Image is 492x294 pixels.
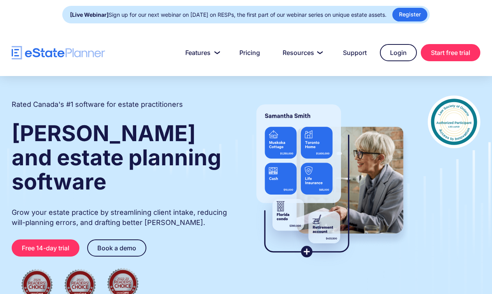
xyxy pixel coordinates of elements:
a: home [12,46,105,60]
a: Support [334,45,376,60]
a: Start free trial [421,44,480,61]
div: Sign up for our next webinar on [DATE] on RESPs, the first part of our webinar series on unique e... [70,9,387,20]
a: Login [380,44,417,61]
strong: [Live Webinar] [70,11,109,18]
a: Free 14-day trial [12,239,79,257]
a: Book a demo [87,239,146,257]
img: estate planner showing wills to their clients, using eState Planner, a leading estate planning so... [248,96,412,267]
a: Pricing [230,45,269,60]
p: Grow your estate practice by streamlining client intake, reducing will-planning errors, and draft... [12,207,232,228]
a: Register [392,8,427,21]
strong: [PERSON_NAME] and estate planning software [12,120,221,195]
a: Resources [273,45,330,60]
a: Features [176,45,226,60]
h2: Rated Canada's #1 software for estate practitioners [12,99,183,110]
